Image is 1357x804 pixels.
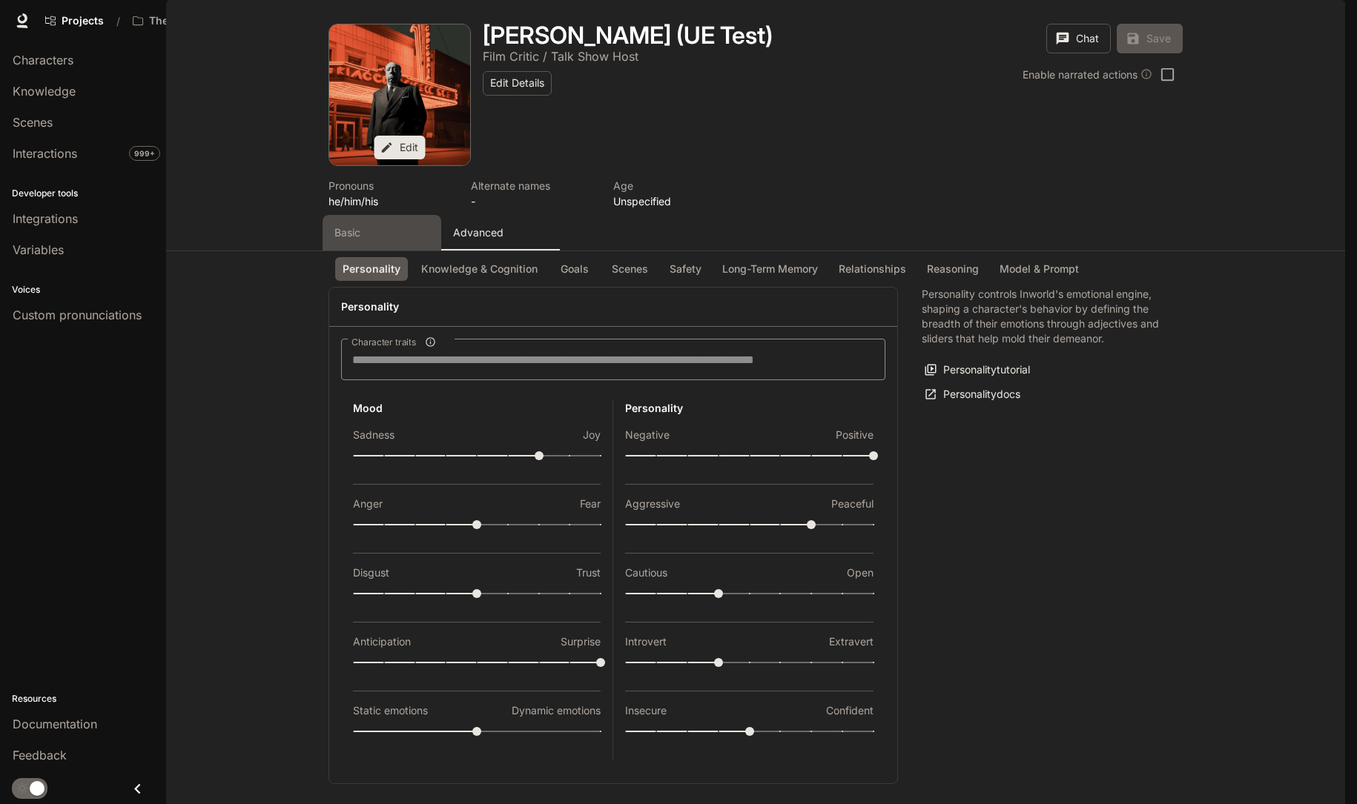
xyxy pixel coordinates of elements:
p: Joy [583,428,601,442]
a: Personalitydocs [922,382,1024,407]
button: Chat [1046,24,1111,53]
p: he/him/his [328,193,453,209]
button: Character traits [420,332,440,352]
h1: [PERSON_NAME] (UE Test) [483,21,773,50]
p: Dynamic emotions [512,703,601,718]
p: Trust [576,565,601,580]
h4: Personality [341,299,885,314]
button: Long-Term Memory [715,257,825,282]
p: Pronouns [328,178,453,193]
p: Static emotions [353,703,428,718]
p: The ESCAPE SHOW [149,15,232,27]
p: Basic [334,225,360,240]
div: / [110,13,126,29]
button: Safety [661,257,709,282]
button: Open character details dialog [328,178,453,209]
button: Goals [551,257,598,282]
p: Unspecified [613,193,738,209]
p: Cautious [625,565,667,580]
button: Edit [374,136,426,160]
h6: Mood [353,401,601,416]
button: Open character details dialog [471,178,595,209]
div: Avatar image [329,24,470,165]
p: Fear [580,496,601,511]
button: Open character details dialog [613,178,738,209]
button: Open workspace menu [126,6,255,36]
a: Go to projects [39,6,110,36]
p: Open [847,565,874,580]
p: - [471,193,595,209]
p: Extravert [829,634,874,649]
div: Enable narrated actions [1023,67,1152,82]
p: Insecure [625,703,667,718]
button: Edit Details [483,71,552,96]
p: Negative [625,428,670,442]
p: Introvert [625,634,667,649]
button: Knowledge & Cognition [414,257,545,282]
button: Open character details dialog [483,24,773,47]
p: Personality controls Inworld's emotional engine, shaping a character's behavior by defining the b... [922,287,1159,346]
p: Surprise [561,634,601,649]
p: Sadness [353,428,394,442]
p: Film Critic / Talk Show Host [483,49,638,64]
h6: Personality [625,401,874,416]
button: Scenes [604,257,656,282]
p: Peaceful [831,496,874,511]
p: Advanced [453,225,503,240]
p: Age [613,178,738,193]
button: Open character avatar dialog [329,24,470,165]
p: Anticipation [353,634,411,649]
span: Projects [62,15,104,27]
p: Confident [826,703,874,718]
p: Anger [353,496,383,511]
p: Positive [836,428,874,442]
button: Personality [335,257,408,282]
button: Reasoning [919,257,986,282]
button: Open character details dialog [483,47,638,65]
button: Personalitytutorial [922,358,1034,382]
p: Aggressive [625,496,680,511]
span: Character traits [351,336,416,348]
p: Alternate names [471,178,595,193]
p: Disgust [353,565,389,580]
button: Model & Prompt [992,257,1086,282]
button: Relationships [831,257,914,282]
